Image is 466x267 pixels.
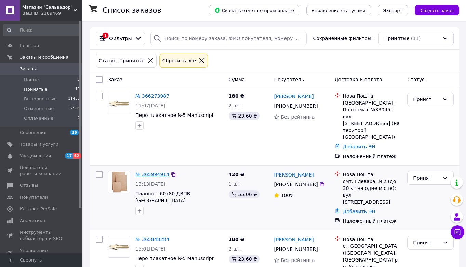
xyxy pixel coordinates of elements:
[229,93,244,99] span: 180 ₴
[378,5,408,15] button: Экспорт
[108,236,130,257] img: Фото товару
[229,236,244,242] span: 180 ₴
[20,43,39,49] span: Главная
[384,35,410,42] span: Принятые
[108,77,122,82] span: Заказ
[229,103,242,108] span: 2 шт.
[313,35,373,42] span: Сохраненные фильтры:
[20,218,45,224] span: Аналитика
[451,225,464,239] button: Чат с покупателем
[20,206,57,212] span: Каталог ProSale
[135,112,214,118] a: Перо плакатное №5 Manuscript
[413,174,440,182] div: Принят
[135,256,214,261] a: Перо плакатное №5 Manuscript
[343,99,402,141] div: [GEOGRAPHIC_DATA], Поштомат №33045: вул. [STREET_ADDRESS] (на території [GEOGRAPHIC_DATA])
[24,115,53,121] span: Оплаченные
[411,36,421,41] span: (11)
[103,6,161,14] h1: Список заказов
[343,93,402,99] div: Нова Пошта
[229,77,245,82] span: Сумма
[135,103,165,108] span: 11:07[DATE]
[229,190,260,198] div: 55.06 ₴
[68,96,80,102] span: 11431
[209,5,299,15] button: Скачать отчет по пром-оплате
[22,10,82,16] div: Ваш ID: 2189469
[274,77,304,82] span: Покупатель
[20,141,58,147] span: Товары и услуги
[73,153,81,159] span: 42
[383,8,402,13] span: Экспорт
[274,93,314,100] a: [PERSON_NAME]
[3,24,81,36] input: Поиск
[281,257,315,263] span: Без рейтинга
[24,106,54,112] span: Отмененные
[135,191,190,203] a: Планшет 60х80 ДВПВ [GEOGRAPHIC_DATA]
[108,93,130,114] img: Фото товару
[335,77,382,82] span: Доставка и оплата
[343,178,402,205] div: смт. Глеваха, №2 (до 30 кг на одне місце): вул. [STREET_ADDRESS]
[20,165,63,177] span: Показатели работы компании
[97,57,146,64] div: Статус: Принятые
[135,246,165,252] span: 15:01[DATE]
[24,86,48,93] span: Принятые
[343,236,402,243] div: Нова Пошта
[78,77,80,83] span: 0
[306,5,371,15] button: Управление статусами
[413,96,440,103] div: Принят
[108,93,130,114] a: Фото товару
[413,239,440,246] div: Принят
[229,112,260,120] div: 23.60 ₴
[229,172,244,177] span: 420 ₴
[214,7,294,13] span: Скачать отчет по пром-оплате
[161,57,197,64] div: Сбросить все
[24,77,39,83] span: Новые
[22,4,74,10] span: Магазин "Сальвадор"
[343,153,402,160] div: Наложенный платеж
[78,115,80,121] span: 0
[20,54,68,60] span: Заказы и сообщения
[108,236,130,258] a: Фото товару
[135,181,165,187] span: 13:13[DATE]
[274,236,314,243] a: [PERSON_NAME]
[407,77,425,82] span: Статус
[70,106,80,112] span: 2588
[343,144,375,149] a: Добавить ЭН
[281,193,294,198] span: 100%
[150,32,306,45] input: Поиск по номеру заказа, ФИО покупателя, номеру телефона, Email, номеру накладной
[135,93,169,99] a: № 366273987
[24,96,57,102] span: Выполненные
[135,236,169,242] a: № 365848284
[229,181,242,187] span: 1 шт.
[274,246,318,252] span: [PHONE_NUMBER]
[75,86,80,93] span: 11
[108,171,130,193] img: Фото товару
[312,8,365,13] span: Управление статусами
[415,5,459,15] button: Создать заказ
[20,247,63,260] span: Управление сайтом
[274,103,318,109] span: [PHONE_NUMBER]
[109,35,132,42] span: Фильтры
[229,246,242,252] span: 2 шт.
[274,182,318,187] span: [PHONE_NUMBER]
[229,255,260,263] div: 23.60 ₴
[20,66,37,72] span: Заказы
[108,171,130,193] a: Фото товару
[70,130,79,135] span: 26
[20,130,46,136] span: Сообщения
[20,153,51,159] span: Уведомления
[343,218,402,224] div: Наложенный платеж
[65,153,73,159] span: 17
[274,171,314,178] a: [PERSON_NAME]
[20,229,63,242] span: Инструменты вебмастера и SEO
[281,114,315,120] span: Без рейтинга
[343,171,402,178] div: Нова Пошта
[20,194,48,201] span: Покупатели
[343,209,375,214] a: Добавить ЭН
[135,172,169,177] a: № 365994914
[20,182,38,189] span: Отзывы
[408,7,459,13] a: Создать заказ
[420,8,454,13] span: Создать заказ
